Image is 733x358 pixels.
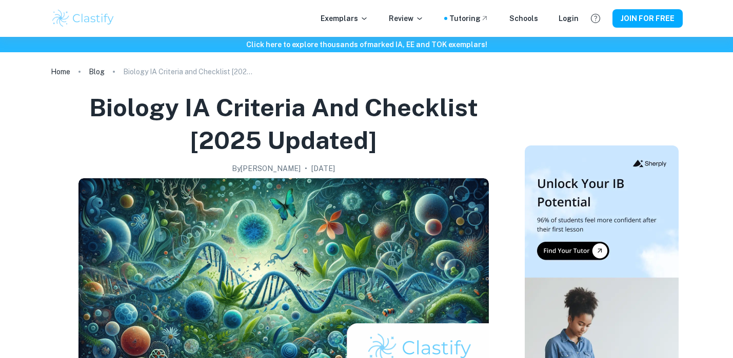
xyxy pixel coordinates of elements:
[559,13,579,24] a: Login
[509,13,538,24] a: Schools
[449,13,489,24] a: Tutoring
[55,91,512,157] h1: Biology IA Criteria and Checklist [2025 updated]
[2,39,731,50] h6: Click here to explore thousands of marked IA, EE and TOK exemplars !
[51,65,70,79] a: Home
[305,163,307,174] p: •
[311,163,335,174] h2: [DATE]
[232,163,301,174] h2: By [PERSON_NAME]
[587,10,604,27] button: Help and Feedback
[123,66,256,77] p: Biology IA Criteria and Checklist [2025 updated]
[389,13,424,24] p: Review
[612,9,683,28] button: JOIN FOR FREE
[321,13,368,24] p: Exemplars
[89,65,105,79] a: Blog
[51,8,116,29] img: Clastify logo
